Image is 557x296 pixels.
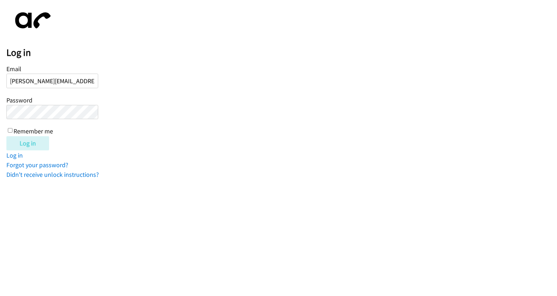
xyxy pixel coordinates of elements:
a: Forgot your password? [6,161,68,169]
a: Log in [6,151,23,159]
label: Password [6,96,32,104]
label: Email [6,65,21,73]
input: Log in [6,136,49,150]
img: aphone-8a226864a2ddd6a5e75d1ebefc011f4aa8f32683c2d82f3fb0802fe031f96514.svg [6,6,56,35]
a: Didn't receive unlock instructions? [6,170,99,179]
label: Remember me [14,127,53,136]
h2: Log in [6,47,557,59]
